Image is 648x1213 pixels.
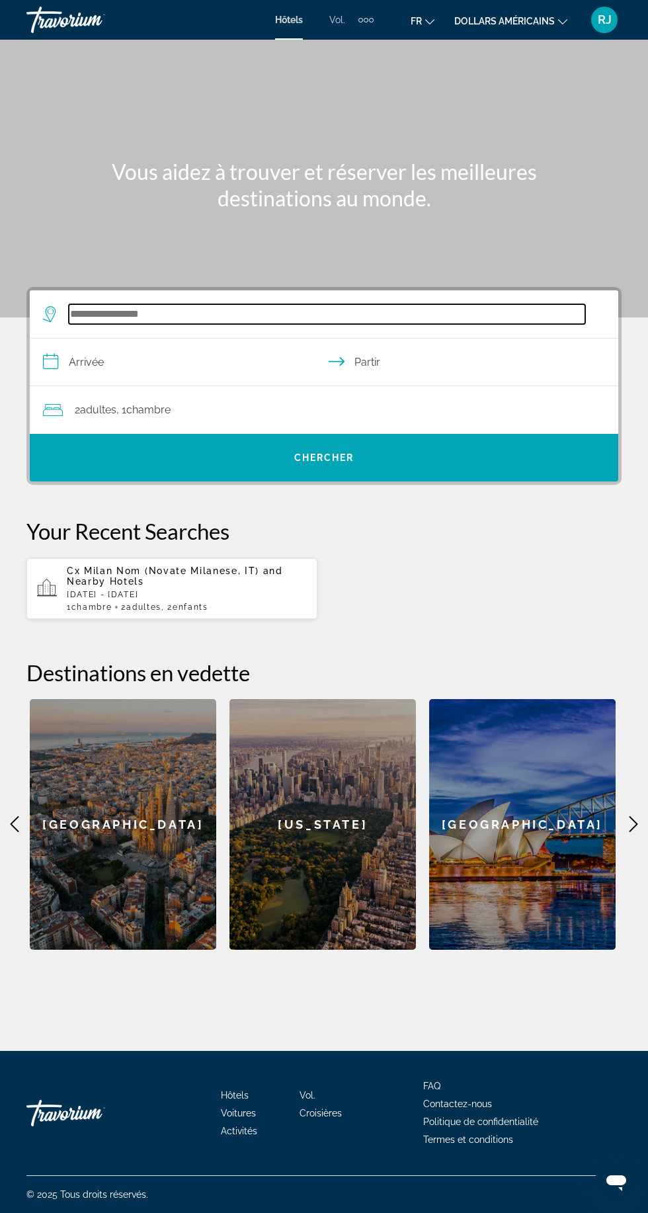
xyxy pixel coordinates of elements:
[221,1126,257,1136] a: Activités
[411,16,422,26] font: fr
[411,11,434,30] button: Changer de langue
[587,6,622,34] button: Menu utilisateur
[30,386,618,434] button: Voyageurs : 2 adultes, 0 enfants
[80,403,116,416] font: adultes
[30,339,618,386] button: Dates d'arrivée et de départ
[454,16,555,26] font: dollars américains
[26,3,159,37] a: Travorium
[67,565,259,576] span: Cx Milan Nom (Novate Milanese, IT)
[423,1116,538,1127] a: Politique de confidentialité
[275,15,303,25] a: Hôtels
[116,403,126,416] font: , 1
[300,1090,315,1101] a: Vol.
[126,603,161,612] span: Adultes
[126,403,171,416] font: Chambre
[294,452,354,463] font: Chercher
[26,558,317,620] button: Cx Milan Nom (Novate Milanese, IT) and Nearby Hotels[DATE] - [DATE]1Chambre2Adultes, 2Enfants
[161,603,208,612] span: , 2
[229,699,416,950] a: [US_STATE]
[30,434,618,481] button: Chercher
[173,603,208,612] span: Enfants
[30,290,618,481] div: Widget de recherche
[221,1090,249,1101] a: Hôtels
[30,699,216,950] a: [GEOGRAPHIC_DATA]
[598,13,612,26] font: RJ
[300,1108,342,1118] a: Croisières
[423,1134,513,1145] a: Termes et conditions
[26,659,622,686] h2: Destinations en vedette
[75,403,80,416] font: 2
[423,1081,440,1091] a: FAQ
[26,1189,148,1200] font: © 2025 Tous droits réservés.
[595,1160,637,1202] iframe: Bouton de lancement de la fenêtre de messagerie
[329,15,345,25] a: Vol.
[112,159,537,211] font: Vous aidez à trouver et réserver les meilleures destinations au monde.
[67,590,307,599] p: [DATE] - [DATE]
[71,603,112,612] span: Chambre
[26,1093,159,1133] a: Travorium
[121,603,161,612] span: 2
[67,603,112,612] span: 1
[454,11,567,30] button: Changer de devise
[429,699,616,950] a: [GEOGRAPHIC_DATA]
[423,1099,492,1109] a: Contactez-nous
[358,9,374,30] button: Éléments de navigation supplémentaires
[26,518,622,544] p: Your Recent Searches
[221,1108,256,1118] a: Voitures
[67,565,283,587] span: and Nearby Hotels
